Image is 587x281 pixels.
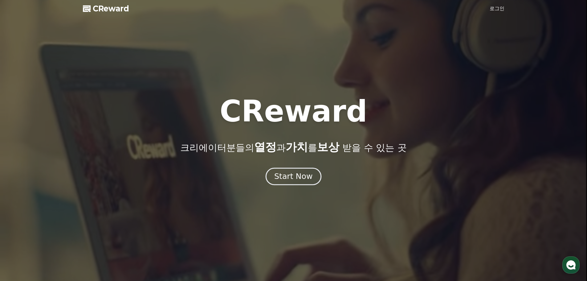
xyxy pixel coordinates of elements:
[180,141,406,153] p: 크리에이터분들의 과 를 받을 수 있는 곳
[93,4,129,14] span: CReward
[83,4,129,14] a: CReward
[286,141,308,153] span: 가치
[267,174,320,180] a: Start Now
[19,205,23,210] span: 홈
[41,196,79,211] a: 대화
[95,205,103,210] span: 설정
[220,97,367,126] h1: CReward
[79,196,118,211] a: 설정
[56,205,64,210] span: 대화
[2,196,41,211] a: 홈
[254,141,276,153] span: 열정
[266,167,321,185] button: Start Now
[317,141,339,153] span: 보상
[490,5,504,12] a: 로그인
[274,171,312,182] div: Start Now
